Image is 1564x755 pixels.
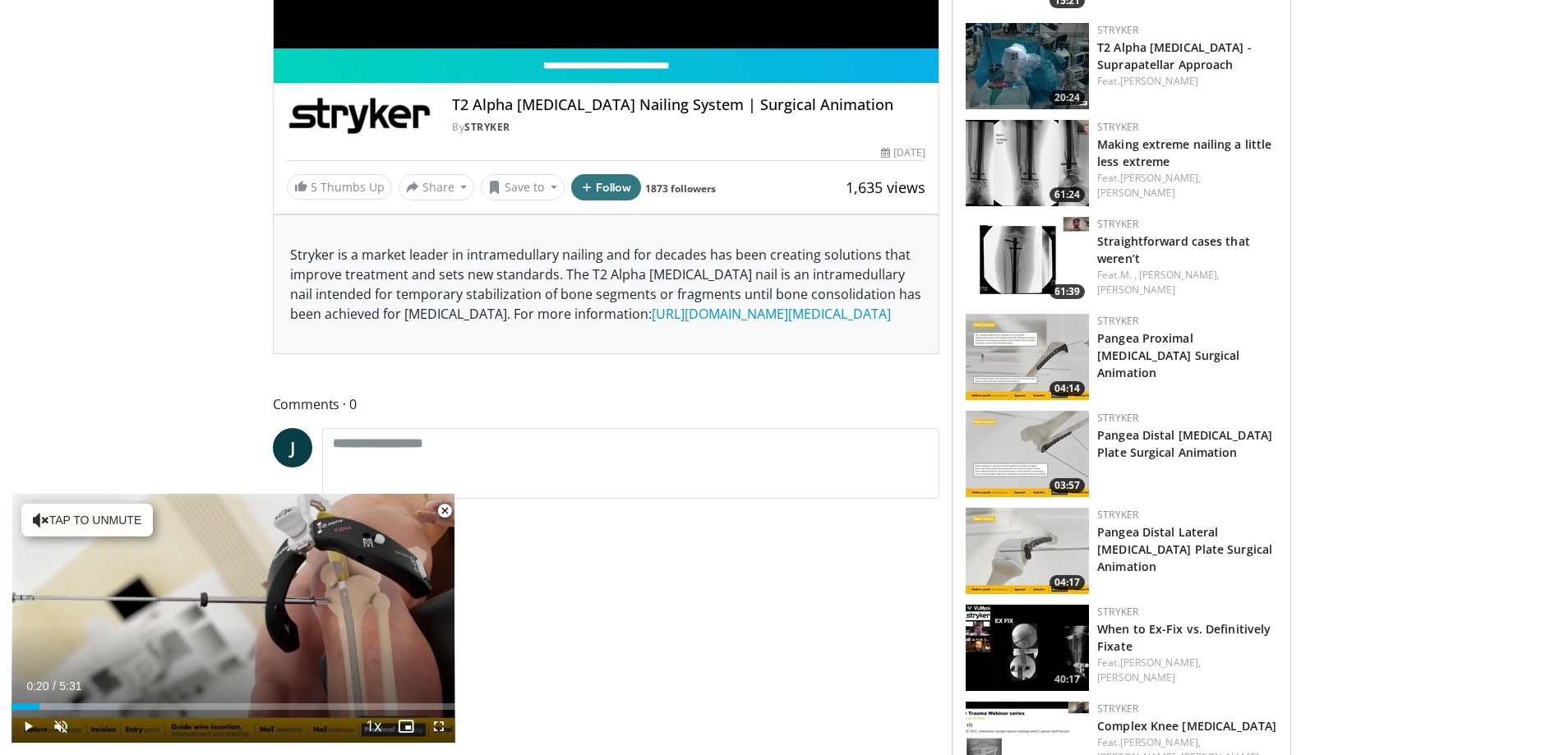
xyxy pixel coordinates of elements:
a: 20:24 [966,23,1089,109]
div: Feat. [1097,171,1277,200]
span: 03:57 [1050,478,1085,493]
h4: T2 Alpha [MEDICAL_DATA] Nailing System | Surgical Animation [452,96,925,114]
a: 1873 followers [645,182,716,196]
span: 61:24 [1050,187,1085,202]
video-js: Video Player [12,494,455,743]
span: 04:14 [1050,381,1085,396]
div: [DATE] [881,145,925,160]
img: e2b1aced-dfcb-4c0e-91e0-9132f4cd9421.150x105_q85_crop-smart_upscale.jpg [966,508,1089,594]
a: J [273,428,312,467]
a: 5 Thumbs Up [287,174,392,200]
button: Close [428,494,461,528]
img: adeeea91-82ef-47f4-b808-fa27a199ba70.150x105_q85_crop-smart_upscale.jpg [966,217,1089,303]
button: Unmute [44,710,77,743]
button: Playback Rate [357,710,390,743]
span: 61:39 [1050,284,1085,299]
button: Save to [481,174,565,200]
a: Stryker [1097,411,1138,425]
img: 6dac92b0-8760-435a-acb9-7eaa8ee21333.150x105_q85_crop-smart_upscale.jpg [966,23,1089,109]
a: [PERSON_NAME], [1139,268,1220,282]
a: Stryker [1097,23,1138,37]
img: 48e71307-45f6-4cd2-a3d2-f816815a26d6.150x105_q85_crop-smart_upscale.jpg [966,411,1089,497]
a: [PERSON_NAME], [1120,735,1201,749]
a: [PERSON_NAME] [1120,74,1198,88]
a: Pangea Distal [MEDICAL_DATA] Plate Surgical Animation [1097,427,1272,460]
a: Stryker [1097,314,1138,328]
img: Stryker [287,96,433,136]
a: Making extreme nailing a little less extreme [1097,136,1271,169]
div: By [452,120,925,135]
span: / [53,679,56,693]
button: Enable picture-in-picture mode [390,710,422,743]
button: Tap to unmute [21,504,153,536]
span: 0:20 [26,679,48,693]
a: 61:24 [966,120,1089,206]
span: 04:17 [1050,575,1085,590]
a: 40:17 [966,605,1089,691]
button: Share [399,174,475,200]
a: [PERSON_NAME], [1120,656,1201,670]
span: 1,635 views [846,177,925,197]
a: 61:39 [966,217,1089,303]
span: 20:24 [1050,90,1085,105]
img: 8346424c-b580-498f-84ff-3a9477fad905.150x105_q85_crop-smart_upscale.jpg [966,314,1089,400]
a: [PERSON_NAME], [1120,171,1201,185]
a: Stryker [464,120,510,134]
a: Complex Knee [MEDICAL_DATA] [1097,718,1276,734]
button: Follow [571,174,642,200]
a: When to Ex-Fix vs. Definitively Fixate [1097,621,1271,654]
div: Feat. [1097,268,1277,297]
button: Play [12,710,44,743]
img: a4a9ff73-3c8a-4b89-9b16-3163ac091493.150x105_q85_crop-smart_upscale.jpg [966,120,1089,206]
span: Comments 0 [273,394,940,415]
span: 40:17 [1050,672,1085,687]
a: [PERSON_NAME] [1097,283,1175,297]
span: 5:31 [59,679,81,693]
a: Stryker [1097,508,1138,522]
img: 9d4b2674-5489-412d-a7ab-af5dbe0857f1.150x105_q85_crop-smart_upscale.jpg [966,605,1089,691]
a: 04:17 [966,508,1089,594]
a: M. , [1120,268,1137,282]
a: Pangea Proximal [MEDICAL_DATA] Surgical Animation [1097,330,1239,380]
a: Stryker [1097,702,1138,716]
span: 5 [311,179,317,195]
a: 03:57 [966,411,1089,497]
button: Fullscreen [422,710,455,743]
div: Progress Bar [12,703,455,710]
div: Feat. [1097,656,1277,685]
a: T2 Alpha [MEDICAL_DATA] - Suprapatellar Approach [1097,39,1252,72]
span: Stryker is a market leader in intramedullary nailing and for decades has been creating solutions ... [290,246,921,323]
a: [PERSON_NAME] [1097,186,1175,200]
a: 04:14 [966,314,1089,400]
div: Feat. [1097,74,1277,89]
a: [URL][DOMAIN_NAME][MEDICAL_DATA] [652,305,891,323]
a: Straightforward cases that weren’t [1097,233,1250,266]
a: Pangea Distal Lateral [MEDICAL_DATA] Plate Surgical Animation [1097,524,1272,574]
a: Stryker [1097,120,1138,134]
a: Stryker [1097,217,1138,231]
a: Stryker [1097,605,1138,619]
a: [PERSON_NAME] [1097,670,1175,684]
